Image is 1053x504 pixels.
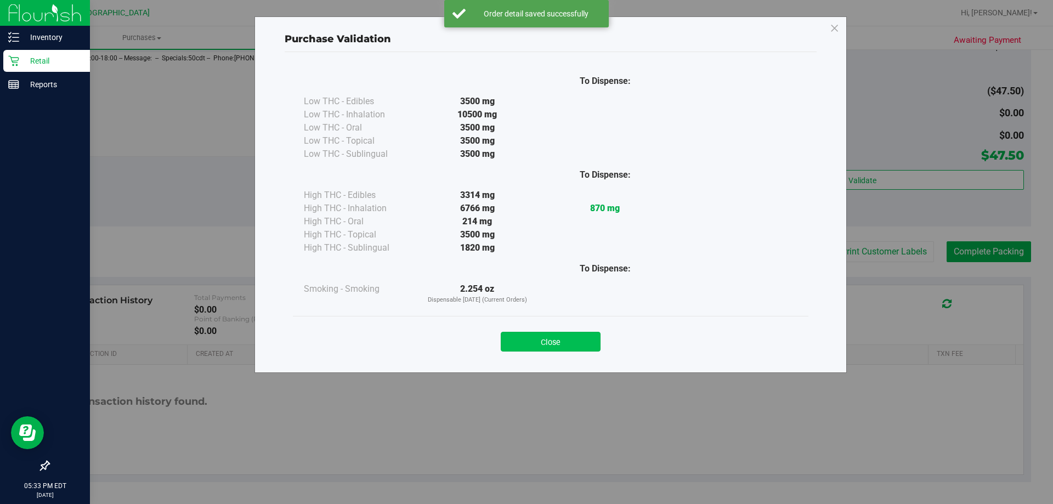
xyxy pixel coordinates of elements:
[304,282,414,296] div: Smoking - Smoking
[304,228,414,241] div: High THC - Topical
[414,282,541,305] div: 2.254 oz
[285,33,391,45] span: Purchase Validation
[541,262,669,275] div: To Dispense:
[8,79,19,90] inline-svg: Reports
[304,134,414,148] div: Low THC - Topical
[414,215,541,228] div: 214 mg
[5,491,85,499] p: [DATE]
[414,241,541,254] div: 1820 mg
[304,241,414,254] div: High THC - Sublingual
[414,134,541,148] div: 3500 mg
[414,121,541,134] div: 3500 mg
[19,31,85,44] p: Inventory
[304,189,414,202] div: High THC - Edibles
[541,75,669,88] div: To Dispense:
[414,95,541,108] div: 3500 mg
[501,332,601,352] button: Close
[414,108,541,121] div: 10500 mg
[304,215,414,228] div: High THC - Oral
[414,148,541,161] div: 3500 mg
[19,78,85,91] p: Reports
[472,8,601,19] div: Order detail saved successfully
[11,416,44,449] iframe: Resource center
[304,121,414,134] div: Low THC - Oral
[304,108,414,121] div: Low THC - Inhalation
[304,148,414,161] div: Low THC - Sublingual
[590,203,620,213] strong: 870 mg
[541,168,669,182] div: To Dispense:
[5,481,85,491] p: 05:33 PM EDT
[414,189,541,202] div: 3314 mg
[8,32,19,43] inline-svg: Inventory
[414,228,541,241] div: 3500 mg
[414,202,541,215] div: 6766 mg
[414,296,541,305] p: Dispensable [DATE] (Current Orders)
[8,55,19,66] inline-svg: Retail
[304,95,414,108] div: Low THC - Edibles
[19,54,85,67] p: Retail
[304,202,414,215] div: High THC - Inhalation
